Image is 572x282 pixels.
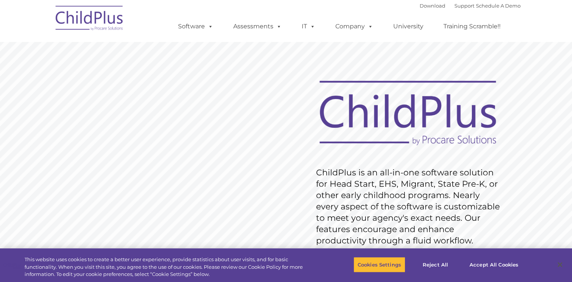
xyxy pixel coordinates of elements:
[328,19,381,34] a: Company
[386,19,431,34] a: University
[454,3,474,9] a: Support
[420,3,445,9] a: Download
[436,19,508,34] a: Training Scramble!!
[552,256,568,273] button: Close
[353,257,405,273] button: Cookies Settings
[476,3,521,9] a: Schedule A Demo
[316,167,504,246] rs-layer: ChildPlus is an all-in-one software solution for Head Start, EHS, Migrant, State Pre-K, or other ...
[420,3,521,9] font: |
[25,256,315,278] div: This website uses cookies to create a better user experience, provide statistics about user visit...
[412,257,459,273] button: Reject All
[226,19,289,34] a: Assessments
[171,19,221,34] a: Software
[465,257,522,273] button: Accept All Cookies
[52,0,127,38] img: ChildPlus by Procare Solutions
[294,19,323,34] a: IT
